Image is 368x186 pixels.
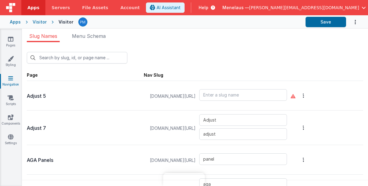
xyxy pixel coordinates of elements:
div: Visitor [58,19,73,25]
div: Apps [10,19,21,25]
span: Menu Schema [72,33,106,39]
iframe: Marker.io feedback button [163,173,205,186]
p: Adjust 7 [27,124,144,133]
span: Help [199,5,208,11]
span: [DOMAIN_NAME][URL] [146,85,199,108]
span: Menelaus — [222,5,249,11]
input: Enter a slug name [199,153,287,165]
p: Adjust 5 [27,92,144,100]
span: File Assets [82,5,108,11]
button: Options [299,83,308,108]
span: AI Assistant [157,5,181,11]
button: Options [299,148,308,172]
div: Page [27,72,144,78]
button: Options [346,16,358,28]
span: [DOMAIN_NAME][URL] [146,149,199,172]
div: Visitor [33,19,47,25]
p: AGA Panels [27,156,144,165]
button: Menelaus — [PERSON_NAME][EMAIL_ADDRESS][DOMAIN_NAME] [222,5,366,11]
div: Nav Slug [144,72,163,78]
button: Save [306,17,346,27]
input: Enter a slug name [199,89,287,101]
span: [DOMAIN_NAME][URL] [146,114,199,142]
span: Servers [51,5,70,11]
span: [PERSON_NAME][EMAIL_ADDRESS][DOMAIN_NAME] [249,5,359,11]
span: Apps [27,5,39,11]
button: AI Assistant [146,2,185,13]
img: a12ed5ba5769bda9d2665f51d2850528 [79,18,87,26]
input: Enter a slug name [199,128,287,140]
input: Search by slug, id, or page name ... [27,52,127,64]
span: Slug Names [29,33,57,39]
input: Enter a slug name [199,114,287,126]
button: Options [299,113,308,142]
